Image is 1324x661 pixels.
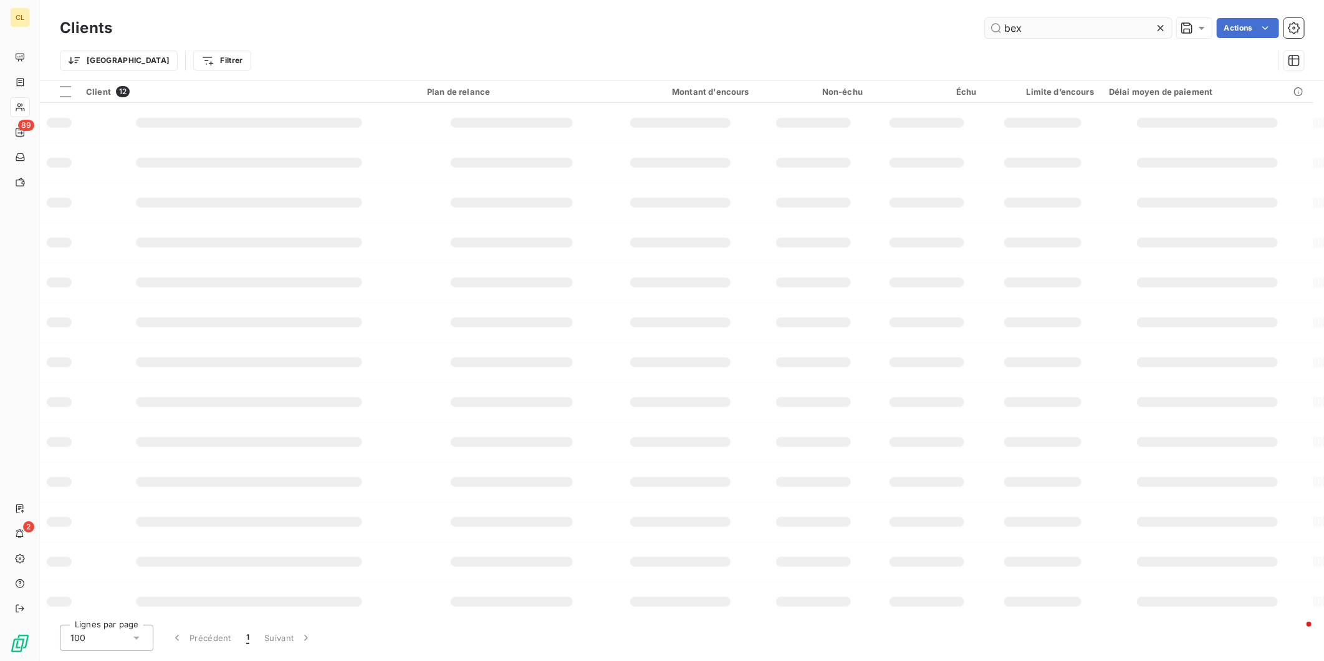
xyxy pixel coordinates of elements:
button: Filtrer [193,51,251,70]
div: CL [10,7,30,27]
span: 89 [18,120,34,131]
button: [GEOGRAPHIC_DATA] [60,51,178,70]
button: 1 [239,625,257,651]
img: Logo LeanPay [10,634,30,654]
div: Échu [878,87,976,97]
button: Actions [1217,18,1279,38]
div: Délai moyen de paiement [1109,87,1306,97]
div: Limite d’encours [991,87,1094,97]
span: 12 [116,86,130,97]
h3: Clients [60,17,112,39]
span: Client [86,87,111,97]
div: Plan de relance [427,87,597,97]
div: Non-échu [764,87,863,97]
input: Rechercher [985,18,1172,38]
span: 1 [246,632,249,644]
iframe: Intercom live chat [1282,619,1312,649]
div: Montant d'encours [612,87,749,97]
button: Précédent [163,625,239,651]
button: Suivant [257,625,320,651]
span: 100 [70,632,85,644]
span: 2 [23,521,34,533]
